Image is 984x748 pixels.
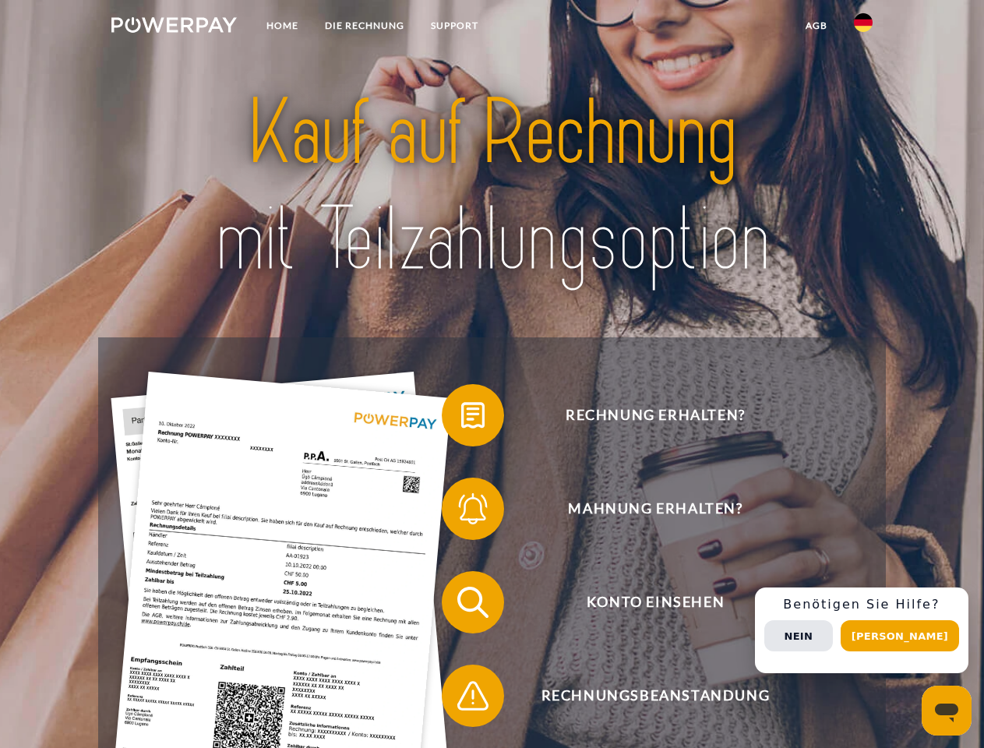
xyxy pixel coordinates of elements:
button: Nein [764,620,833,651]
iframe: Schaltfläche zum Öffnen des Messaging-Fensters [922,686,972,736]
a: DIE RECHNUNG [312,12,418,40]
button: [PERSON_NAME] [841,620,959,651]
span: Mahnung erhalten? [464,478,846,540]
button: Mahnung erhalten? [442,478,847,540]
img: qb_bell.svg [453,489,492,528]
span: Rechnung erhalten? [464,384,846,446]
span: Konto einsehen [464,571,846,633]
span: Rechnungsbeanstandung [464,665,846,727]
div: Schnellhilfe [755,587,968,673]
img: title-powerpay_de.svg [149,75,835,298]
button: Konto einsehen [442,571,847,633]
img: logo-powerpay-white.svg [111,17,237,33]
a: agb [792,12,841,40]
button: Rechnungsbeanstandung [442,665,847,727]
img: qb_search.svg [453,583,492,622]
img: qb_warning.svg [453,676,492,715]
a: Home [253,12,312,40]
a: SUPPORT [418,12,492,40]
h3: Benötigen Sie Hilfe? [764,597,959,612]
img: de [854,13,873,32]
img: qb_bill.svg [453,396,492,435]
button: Rechnung erhalten? [442,384,847,446]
